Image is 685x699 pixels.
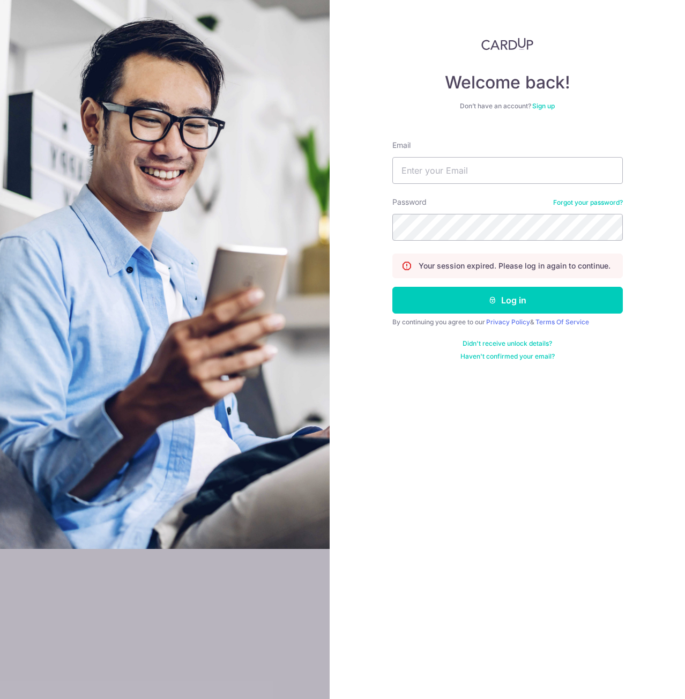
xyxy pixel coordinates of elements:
[392,157,623,184] input: Enter your Email
[392,140,411,151] label: Email
[460,352,555,361] a: Haven't confirmed your email?
[392,318,623,326] div: By continuing you agree to our &
[463,339,552,348] a: Didn't receive unlock details?
[535,318,589,326] a: Terms Of Service
[392,287,623,314] button: Log in
[532,102,555,110] a: Sign up
[392,102,623,110] div: Don’t have an account?
[392,72,623,93] h4: Welcome back!
[553,198,623,207] a: Forgot your password?
[481,38,534,50] img: CardUp Logo
[486,318,530,326] a: Privacy Policy
[392,197,427,207] label: Password
[419,261,610,271] p: Your session expired. Please log in again to continue.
